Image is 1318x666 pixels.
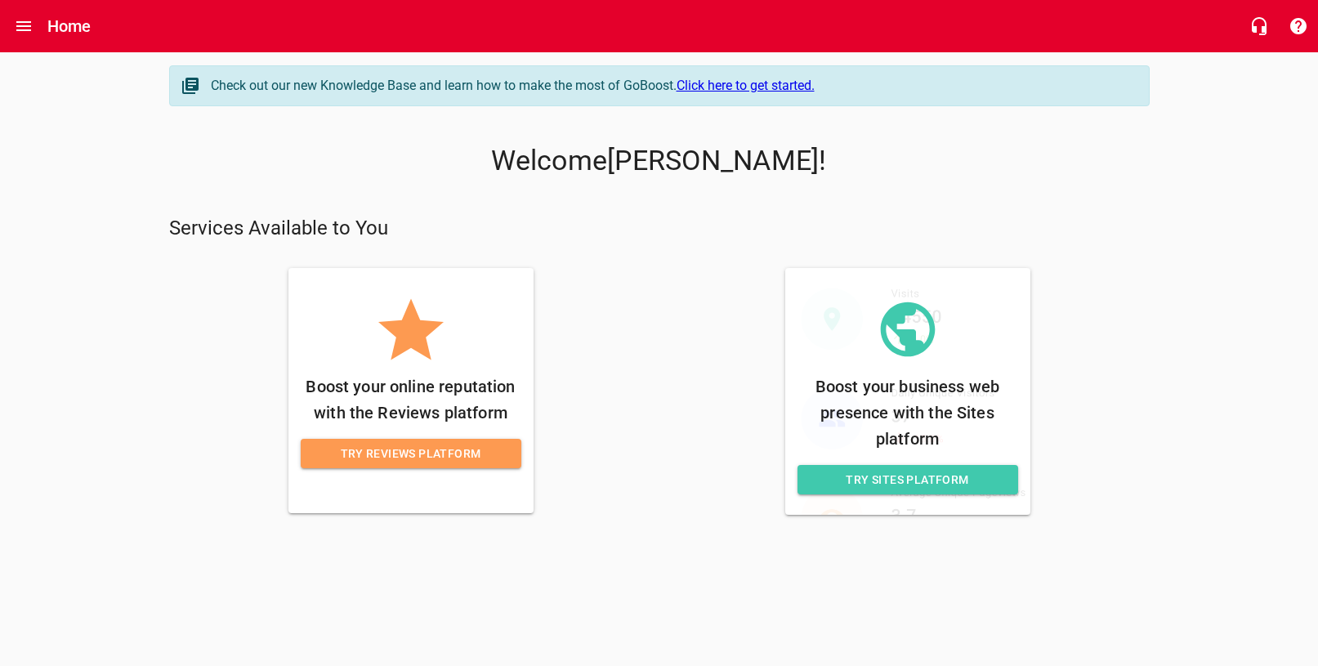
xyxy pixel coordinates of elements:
span: Try Sites Platform [811,470,1005,490]
p: Services Available to You [169,216,1150,242]
p: Boost your business web presence with the Sites platform [798,373,1018,452]
div: Check out our new Knowledge Base and learn how to make the most of GoBoost. [211,76,1133,96]
a: Click here to get started. [677,78,815,93]
p: Welcome [PERSON_NAME] ! [169,145,1150,177]
a: Try Reviews Platform [301,439,521,469]
a: Try Sites Platform [798,465,1018,495]
h6: Home [47,13,92,39]
button: Open drawer [4,7,43,46]
span: Try Reviews Platform [314,444,508,464]
p: Boost your online reputation with the Reviews platform [301,373,521,426]
button: Support Portal [1279,7,1318,46]
button: Live Chat [1240,7,1279,46]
